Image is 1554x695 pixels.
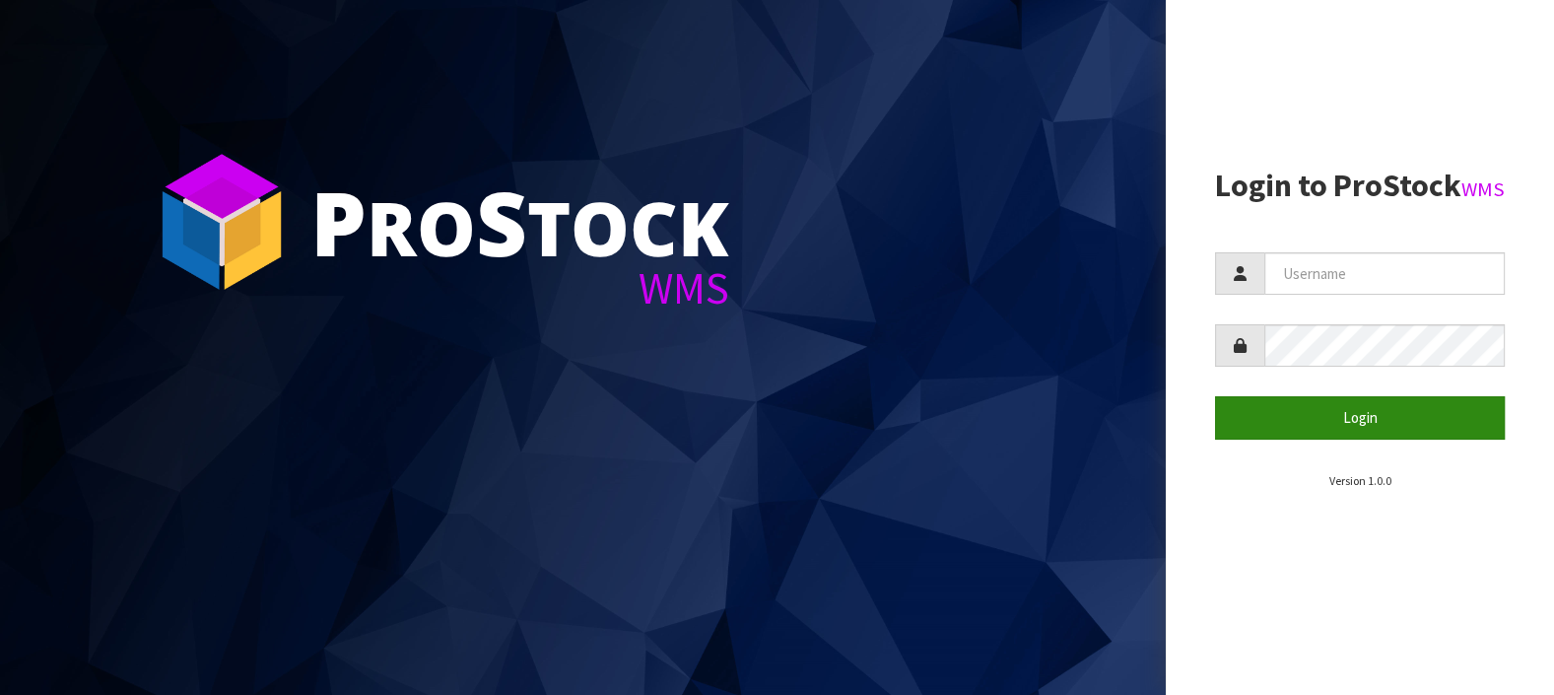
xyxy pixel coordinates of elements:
span: S [476,162,527,282]
h2: Login to ProStock [1215,169,1505,203]
div: ro tock [310,177,729,266]
small: Version 1.0.0 [1328,473,1390,488]
img: ProStock Cube [148,148,296,296]
small: WMS [1461,176,1505,202]
span: P [310,162,367,282]
div: WMS [310,266,729,311]
button: Login [1215,396,1505,439]
input: Username [1264,252,1505,295]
